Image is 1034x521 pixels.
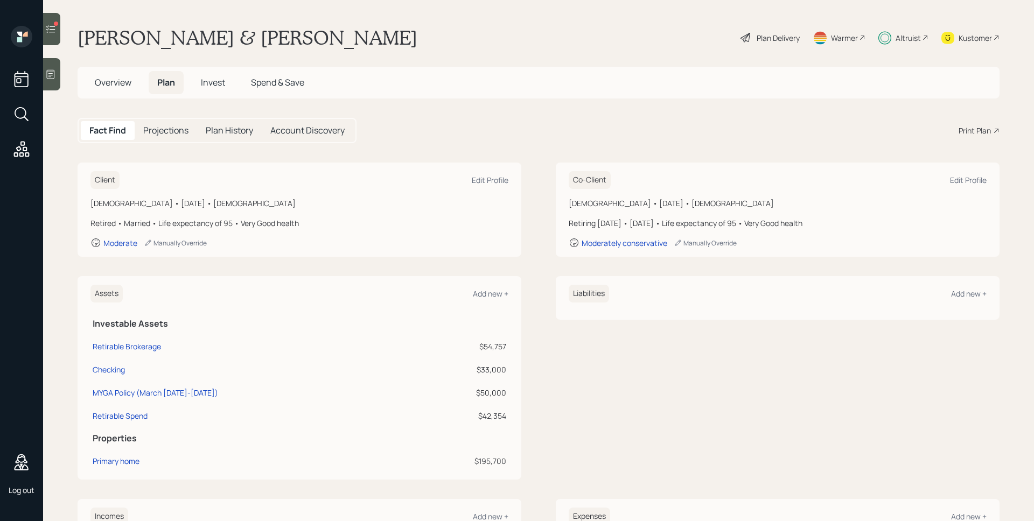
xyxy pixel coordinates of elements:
[420,387,506,398] div: $50,000
[420,364,506,375] div: $33,000
[93,319,506,329] h5: Investable Assets
[757,32,800,44] div: Plan Delivery
[951,288,987,299] div: Add new +
[90,198,508,209] div: [DEMOGRAPHIC_DATA] • [DATE] • [DEMOGRAPHIC_DATA]
[674,238,737,248] div: Manually Override
[93,364,125,375] div: Checking
[93,387,218,398] div: MYGA Policy (March [DATE]-[DATE])
[9,485,34,495] div: Log out
[201,76,225,88] span: Invest
[959,32,992,44] div: Kustomer
[270,125,345,136] h5: Account Discovery
[420,410,506,421] div: $42,354
[569,217,987,229] div: Retiring [DATE] • [DATE] • Life expectancy of 95 • Very Good health
[472,175,508,185] div: Edit Profile
[959,125,991,136] div: Print Plan
[143,125,188,136] h5: Projections
[93,455,139,467] div: Primary home
[582,238,667,248] div: Moderately conservative
[950,175,987,185] div: Edit Profile
[93,410,148,421] div: Retirable Spend
[206,125,253,136] h5: Plan History
[896,32,921,44] div: Altruist
[473,288,508,299] div: Add new +
[93,433,506,443] h5: Properties
[831,32,858,44] div: Warmer
[420,341,506,352] div: $54,757
[93,341,161,352] div: Retirable Brokerage
[89,125,126,136] h5: Fact Find
[78,26,417,50] h1: [PERSON_NAME] & [PERSON_NAME]
[157,76,175,88] span: Plan
[569,171,611,189] h6: Co-Client
[251,76,304,88] span: Spend & Save
[569,285,609,302] h6: Liabilities
[103,238,137,248] div: Moderate
[420,455,506,467] div: $195,700
[95,76,131,88] span: Overview
[90,171,120,189] h6: Client
[90,285,123,302] h6: Assets
[90,217,508,229] div: Retired • Married • Life expectancy of 95 • Very Good health
[569,198,987,209] div: [DEMOGRAPHIC_DATA] • [DATE] • [DEMOGRAPHIC_DATA]
[144,238,207,248] div: Manually Override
